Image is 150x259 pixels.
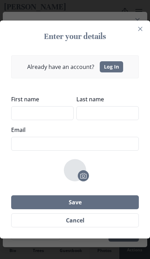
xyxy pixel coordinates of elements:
a: Log In [100,61,123,72]
button: Cancel [11,213,139,227]
label: Email [11,126,135,134]
label: First name [11,95,69,103]
button: Upload photo [78,170,89,181]
label: Last name [76,95,135,103]
h3: Enter your details [17,32,133,42]
button: Save [11,195,139,209]
p: Already have an account? [27,63,94,71]
button: Close [135,23,146,34]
